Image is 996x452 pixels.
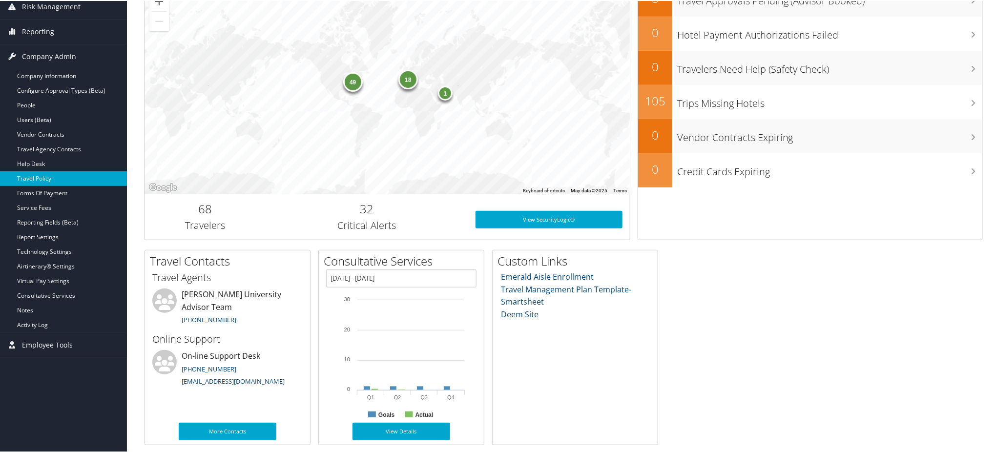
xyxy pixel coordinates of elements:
[677,125,982,144] h3: Vendor Contracts Expiring
[378,411,395,417] text: Goals
[147,349,308,389] li: On-line Support Desk
[638,126,672,143] h2: 0
[152,200,258,216] h2: 68
[613,187,627,192] a: Terms (opens in new tab)
[571,187,607,192] span: Map data ©2025
[638,160,672,177] h2: 0
[152,270,303,284] h3: Travel Agents
[476,210,622,227] a: View SecurityLogic®
[638,16,982,50] a: 0Hotel Payment Authorizations Failed
[398,69,418,88] div: 18
[501,270,594,281] a: Emerald Aisle Enrollment
[22,43,76,68] span: Company Admin
[447,393,455,399] text: Q4
[638,84,982,118] a: 105Trips Missing Hotels
[344,355,350,361] tspan: 10
[22,332,73,356] span: Employee Tools
[344,326,350,331] tspan: 20
[179,422,276,439] a: More Contacts
[523,186,565,193] button: Keyboard shortcuts
[182,314,236,323] a: [PHONE_NUMBER]
[638,118,982,152] a: 0Vendor Contracts Expiring
[324,252,484,268] h2: Consultative Services
[344,295,350,301] tspan: 30
[638,152,982,186] a: 0Credit Cards Expiring
[677,91,982,109] h3: Trips Missing Hotels
[638,50,982,84] a: 0Travelers Need Help (Safety Check)
[394,393,401,399] text: Q2
[501,283,632,307] a: Travel Management Plan Template- Smartsheet
[22,19,54,43] span: Reporting
[182,376,285,385] a: [EMAIL_ADDRESS][DOMAIN_NAME]
[347,385,350,391] tspan: 0
[353,422,450,439] a: View Details
[638,23,672,40] h2: 0
[677,57,982,75] h3: Travelers Need Help (Safety Check)
[147,288,308,328] li: [PERSON_NAME] University Advisor Team
[150,252,310,268] h2: Travel Contacts
[421,393,428,399] text: Q3
[152,331,303,345] h3: Online Support
[438,84,453,99] div: 1
[273,218,460,231] h3: Critical Alerts
[638,92,672,108] h2: 105
[677,159,982,178] h3: Credit Cards Expiring
[147,181,179,193] img: Google
[182,364,236,372] a: [PHONE_NUMBER]
[638,58,672,74] h2: 0
[149,11,169,30] button: Zoom out
[147,181,179,193] a: Open this area in Google Maps (opens a new window)
[343,71,363,91] div: 49
[367,393,374,399] text: Q1
[501,308,539,319] a: Deem Site
[152,218,258,231] h3: Travelers
[415,411,434,417] text: Actual
[273,200,460,216] h2: 32
[498,252,658,268] h2: Custom Links
[677,22,982,41] h3: Hotel Payment Authorizations Failed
